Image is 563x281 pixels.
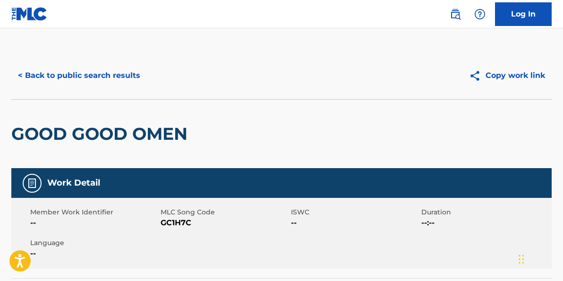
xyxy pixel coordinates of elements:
[11,7,48,21] img: MLC Logo
[30,248,158,259] span: --
[470,5,489,24] div: Help
[47,178,100,188] h5: Work Detail
[291,217,419,229] span: --
[446,5,465,24] a: Public Search
[30,217,158,229] span: --
[26,178,38,189] img: Work Detail
[30,207,158,217] span: Member Work Identifier
[450,9,461,20] img: search
[495,2,552,26] a: Log In
[30,238,158,248] span: Language
[421,217,549,229] span: --:--
[161,207,289,217] span: MLC Song Code
[462,64,552,87] button: Copy work link
[469,70,486,82] img: Copy work link
[519,245,524,273] div: Drag
[474,9,486,20] img: help
[291,207,419,217] span: ISWC
[421,207,549,217] span: Duration
[11,123,192,145] h2: GOOD GOOD OMEN
[161,217,289,229] span: GC1H7C
[11,64,147,87] button: < Back to public search results
[516,236,563,281] iframe: Chat Widget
